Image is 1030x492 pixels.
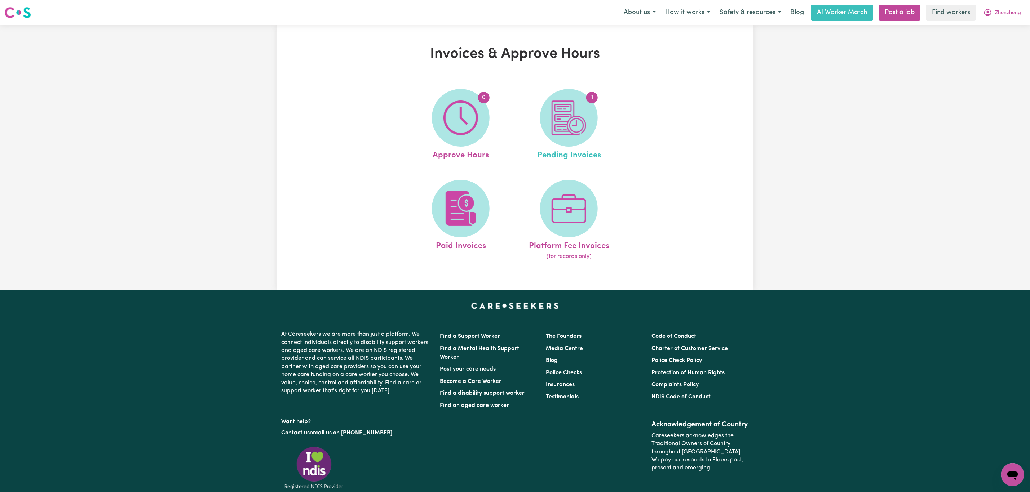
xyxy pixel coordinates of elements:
[651,382,699,388] a: Complaints Policy
[660,5,715,20] button: How it works
[409,180,513,261] a: Paid Invoices
[440,366,496,372] a: Post your care needs
[471,303,559,309] a: Careseekers home page
[547,252,592,261] span: (for records only)
[440,334,500,339] a: Find a Support Worker
[282,430,310,436] a: Contact us
[440,346,520,360] a: Find a Mental Health Support Worker
[361,45,669,63] h1: Invoices & Approve Hours
[440,390,525,396] a: Find a disability support worker
[546,394,579,400] a: Testimonials
[651,346,728,352] a: Charter of Customer Service
[440,403,509,408] a: Find an aged care worker
[926,5,976,21] a: Find workers
[879,5,920,21] a: Post a job
[651,394,711,400] a: NDIS Code of Conduct
[282,446,346,491] img: Registered NDIS provider
[619,5,660,20] button: About us
[315,430,393,436] a: call us on [PHONE_NUMBER]
[586,92,598,103] span: 1
[546,382,575,388] a: Insurances
[436,237,486,252] span: Paid Invoices
[651,334,696,339] a: Code of Conduct
[546,358,558,363] a: Blog
[282,426,432,440] p: or
[517,89,621,162] a: Pending Invoices
[546,346,583,352] a: Media Centre
[651,358,702,363] a: Police Check Policy
[440,379,502,384] a: Become a Care Worker
[537,147,601,162] span: Pending Invoices
[715,5,786,20] button: Safety & resources
[995,9,1021,17] span: Zhenzhong
[1001,463,1024,486] iframe: Button to launch messaging window, conversation in progress
[651,370,725,376] a: Protection of Human Rights
[517,180,621,261] a: Platform Fee Invoices(for records only)
[4,6,31,19] img: Careseekers logo
[409,89,513,162] a: Approve Hours
[651,429,748,475] p: Careseekers acknowledges the Traditional Owners of Country throughout [GEOGRAPHIC_DATA]. We pay o...
[546,334,582,339] a: The Founders
[4,4,31,21] a: Careseekers logo
[433,147,489,162] span: Approve Hours
[651,420,748,429] h2: Acknowledgement of Country
[546,370,582,376] a: Police Checks
[529,237,609,252] span: Platform Fee Invoices
[282,327,432,398] p: At Careseekers we are more than just a platform. We connect individuals directly to disability su...
[811,5,873,21] a: AI Worker Match
[786,5,808,21] a: Blog
[979,5,1026,20] button: My Account
[478,92,490,103] span: 0
[282,415,432,426] p: Want help?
